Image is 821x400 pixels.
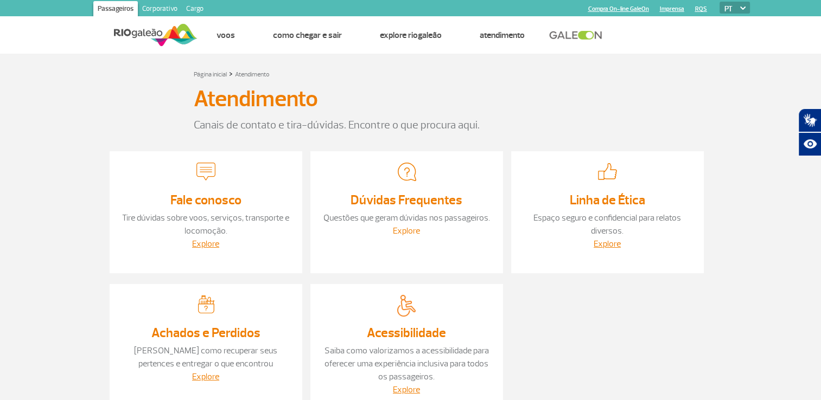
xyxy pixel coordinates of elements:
[393,384,420,395] a: Explore
[351,192,462,208] a: Dúvidas Frequentes
[138,1,182,18] a: Corporativo
[170,192,241,208] a: Fale conosco
[798,108,821,132] button: Abrir tradutor de língua de sinais.
[660,5,684,12] a: Imprensa
[367,325,446,341] a: Acessibilidade
[380,30,442,41] a: Explore RIOgaleão
[134,345,277,369] a: [PERSON_NAME] como recuperar seus pertences e entregar o que encontrou
[323,212,490,223] a: Questões que geram dúvidas nos passageiros.
[151,325,260,341] a: Achados e Perdidos
[480,30,525,41] a: Atendimento
[588,5,649,12] a: Compra On-line GaleOn
[695,5,707,12] a: RQS
[192,371,219,382] a: Explore
[235,70,270,79] a: Atendimento
[798,132,821,156] button: Abrir recursos assistivos.
[229,67,233,80] a: >
[594,238,621,249] a: Explore
[194,117,628,133] p: Canais de contato e tira-dúvidas. Encontre o que procura aqui.
[122,212,289,236] a: Tire dúvidas sobre voos, serviços, transporte e locomoção.
[93,1,138,18] a: Passageiros
[194,70,227,79] a: Página inicial
[182,1,208,18] a: Cargo
[798,108,821,156] div: Plugin de acessibilidade da Hand Talk.
[533,212,681,236] a: Espaço seguro e confidencial para relatos diversos.
[393,225,420,236] a: Explore
[194,86,318,113] h3: Atendimento
[570,192,645,208] a: Linha de Ética
[324,345,489,382] a: Saiba como valorizamos a acessibilidade para oferecer uma experiência inclusiva para todos os pas...
[273,30,342,41] a: Como chegar e sair
[217,30,235,41] a: Voos
[192,238,219,249] a: Explore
